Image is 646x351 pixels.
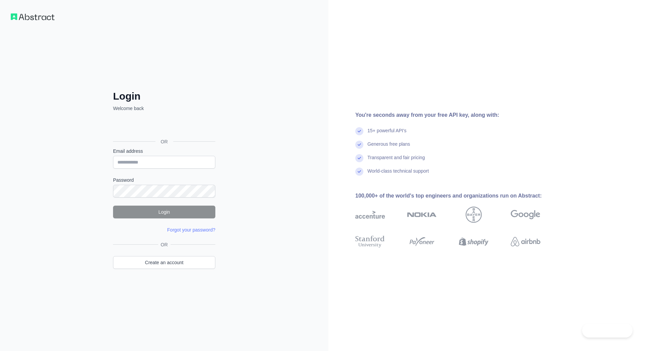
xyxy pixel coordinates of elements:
[367,154,425,168] div: Transparent and fair pricing
[355,154,363,162] img: check mark
[407,207,437,223] img: nokia
[355,111,562,119] div: You're seconds away from your free API key, along with:
[11,13,55,20] img: Workflow
[466,207,482,223] img: bayer
[355,127,363,135] img: check mark
[113,105,215,112] p: Welcome back
[355,234,385,249] img: stanford university
[355,192,562,200] div: 100,000+ of the world's top engineers and organizations run on Abstract:
[367,141,410,154] div: Generous free plans
[407,234,437,249] img: payoneer
[367,127,406,141] div: 15+ powerful API's
[158,241,171,248] span: OR
[459,234,489,249] img: shopify
[167,227,215,233] a: Forgot your password?
[155,138,173,145] span: OR
[367,168,429,181] div: World-class technical support
[113,119,214,134] div: Über Google anmelden. Wird in neuem Tab geöffnet.
[113,206,215,218] button: Login
[113,90,215,102] h2: Login
[355,168,363,176] img: check mark
[511,207,540,223] img: google
[511,234,540,249] img: airbnb
[355,207,385,223] img: accenture
[113,148,215,154] label: Email address
[113,177,215,183] label: Password
[582,323,633,338] iframe: Toggle Customer Support
[113,256,215,269] a: Create an account
[110,119,217,134] iframe: Schaltfläche „Über Google anmelden“
[355,141,363,149] img: check mark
